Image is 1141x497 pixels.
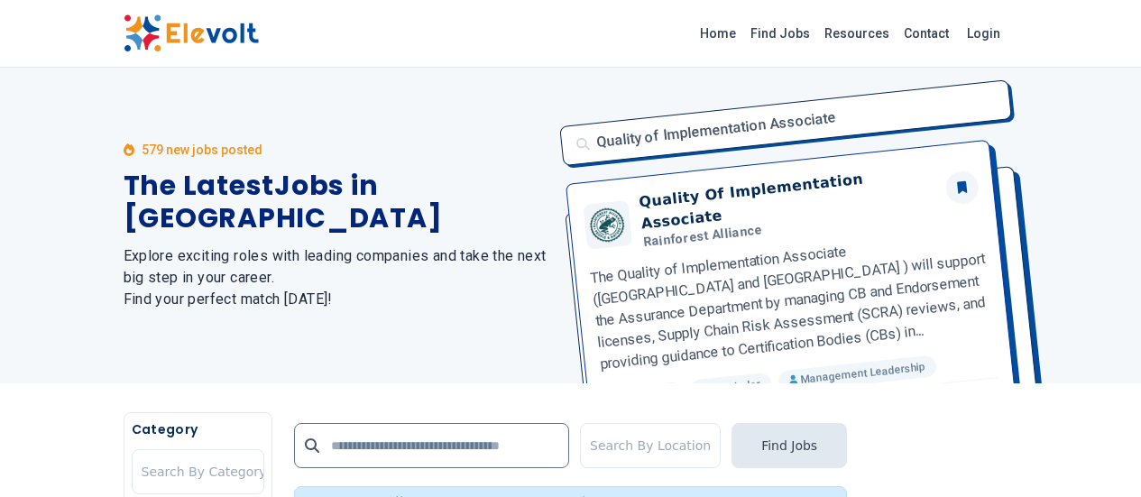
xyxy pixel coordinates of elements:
button: Find Jobs [732,423,847,468]
img: Elevolt [124,14,259,52]
a: Login [956,15,1011,51]
a: Contact [897,19,956,48]
a: Home [693,19,743,48]
a: Resources [817,19,897,48]
a: Find Jobs [743,19,817,48]
p: 579 new jobs posted [142,141,262,159]
h2: Explore exciting roles with leading companies and take the next big step in your career. Find you... [124,245,549,310]
h5: Category [132,420,264,438]
h1: The Latest Jobs in [GEOGRAPHIC_DATA] [124,170,549,235]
